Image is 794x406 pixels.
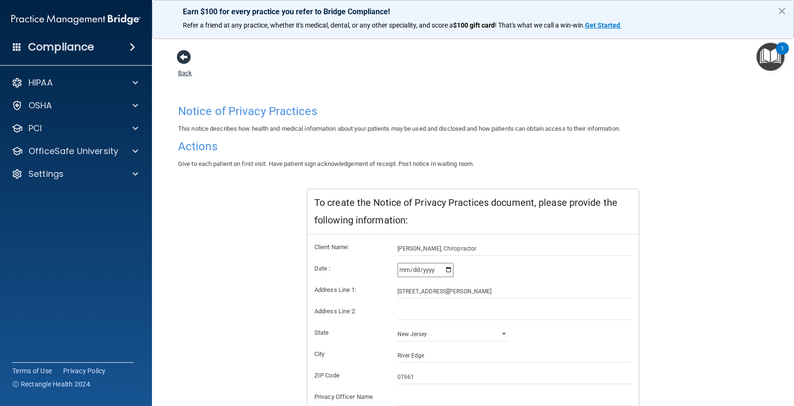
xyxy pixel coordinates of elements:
[781,48,784,61] div: 1
[307,189,639,234] div: To create the Notice of Privacy Practices document, please provide the following information:
[11,123,138,134] a: PCI
[183,7,763,16] p: Earn $100 for every practice you refer to Bridge Compliance!
[178,125,620,132] span: This notice describes how health and medical information about your patients may be used and disc...
[178,160,474,167] span: Give to each patient on first visit. Have patient sign acknowledgement of receipt. Post notice in...
[307,306,390,317] label: Address Line 2:
[12,366,52,376] a: Terms of Use
[585,21,622,29] a: Get Started
[183,21,453,29] span: Refer a friend at any practice, whether it's medical, dental, or any other speciality, and score a
[28,168,64,180] p: Settings
[307,327,390,338] label: State
[63,366,106,376] a: Privacy Policy
[307,284,390,296] label: Address Line 1:
[307,242,390,253] label: Client Name:
[307,391,390,403] label: Privacy Officer Name
[11,77,138,88] a: HIPAA
[11,145,138,157] a: OfficeSafe University
[307,263,390,274] label: Date :
[28,77,53,88] p: HIPAA
[11,168,138,180] a: Settings
[585,21,620,29] strong: Get Started
[28,145,118,157] p: OfficeSafe University
[397,370,632,384] input: _____
[11,10,141,29] img: PMB logo
[12,379,90,389] span: Ⓒ Rectangle Health 2024
[178,105,768,117] h4: Notice of Privacy Practices
[756,43,785,71] button: Open Resource Center, 1 new notification
[11,100,138,111] a: OSHA
[777,3,786,19] button: Close
[495,21,585,29] span: ! That's what we call a win-win.
[453,21,495,29] strong: $100 gift card
[178,58,192,77] a: Back
[307,370,390,381] label: ZIP Code
[28,100,52,111] p: OSHA
[28,40,94,54] h4: Compliance
[307,348,390,360] label: City
[178,140,768,153] h4: Actions
[28,123,42,134] p: PCI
